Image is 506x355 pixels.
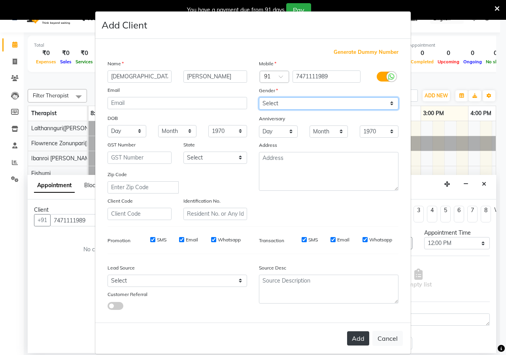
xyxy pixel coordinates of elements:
label: Transaction [259,237,284,244]
label: Zip Code [108,171,127,178]
label: DOB [108,115,118,122]
label: Email [337,236,349,243]
span: Generate Dummy Number [334,48,398,56]
button: Cancel [372,331,403,346]
label: Mobile [259,60,276,67]
label: Client Code [108,197,133,205]
label: Anniversary [259,115,285,122]
input: Email [108,97,247,109]
label: SMS [308,236,318,243]
input: Resident No. or Any Id [183,208,247,220]
input: Enter Zip Code [108,181,179,194]
label: Source Desc [259,264,286,271]
label: Address [259,142,277,149]
label: Name [108,60,124,67]
label: Whatsapp [369,236,392,243]
label: SMS [157,236,166,243]
input: GST Number [108,152,172,164]
input: First Name [108,70,172,83]
label: State [183,141,195,148]
input: Mobile [293,70,361,83]
label: Customer Referral [108,291,147,298]
label: Whatsapp [218,236,241,243]
label: GST Number [108,141,136,148]
label: Promotion [108,237,130,244]
button: Add [347,331,369,346]
label: Email [186,236,198,243]
input: Client Code [108,208,172,220]
label: Lead Source [108,264,135,271]
input: Last Name [183,70,247,83]
label: Identification No. [183,197,221,205]
label: Email [108,87,120,94]
label: Gender [259,87,278,94]
h4: Add Client [102,18,147,32]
